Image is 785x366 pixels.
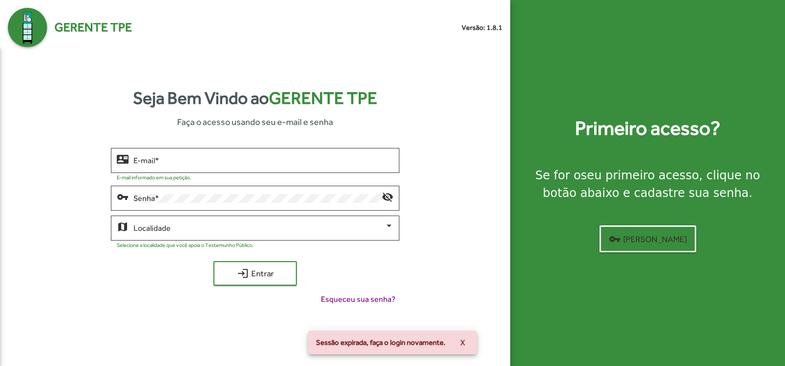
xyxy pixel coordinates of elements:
small: Versão: 1.8.1 [462,23,502,33]
span: Entrar [222,265,288,282]
span: Gerente TPE [54,18,132,37]
mat-icon: login [237,268,249,279]
span: [PERSON_NAME] [609,230,687,248]
strong: Primeiro acesso? [575,114,720,143]
mat-hint: E-mail informado em sua petição. [117,174,191,180]
span: Esqueceu sua senha? [321,293,395,305]
mat-icon: contact_mail [117,153,129,165]
div: Se for o , clique no botão abaixo e cadastre sua senha. [522,167,773,202]
span: X [460,334,465,351]
button: Entrar [213,261,297,286]
span: Faça o acesso usando seu e-mail e senha [177,115,333,128]
strong: seu primeiro acesso [581,169,699,182]
strong: Seja Bem Vindo ao [133,85,377,111]
span: Gerente TPE [269,88,377,108]
mat-icon: map [117,220,129,232]
mat-icon: visibility_off [382,191,393,202]
mat-hint: Selecione a localidade que você apoia o Testemunho Público. [117,242,254,248]
button: [PERSON_NAME] [600,225,696,252]
img: Logo Gerente [8,8,47,47]
mat-icon: vpn_key [117,191,129,202]
button: X [452,334,473,351]
span: Sessão expirada, faça o login novamente. [316,338,445,347]
mat-icon: vpn_key [609,233,621,245]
